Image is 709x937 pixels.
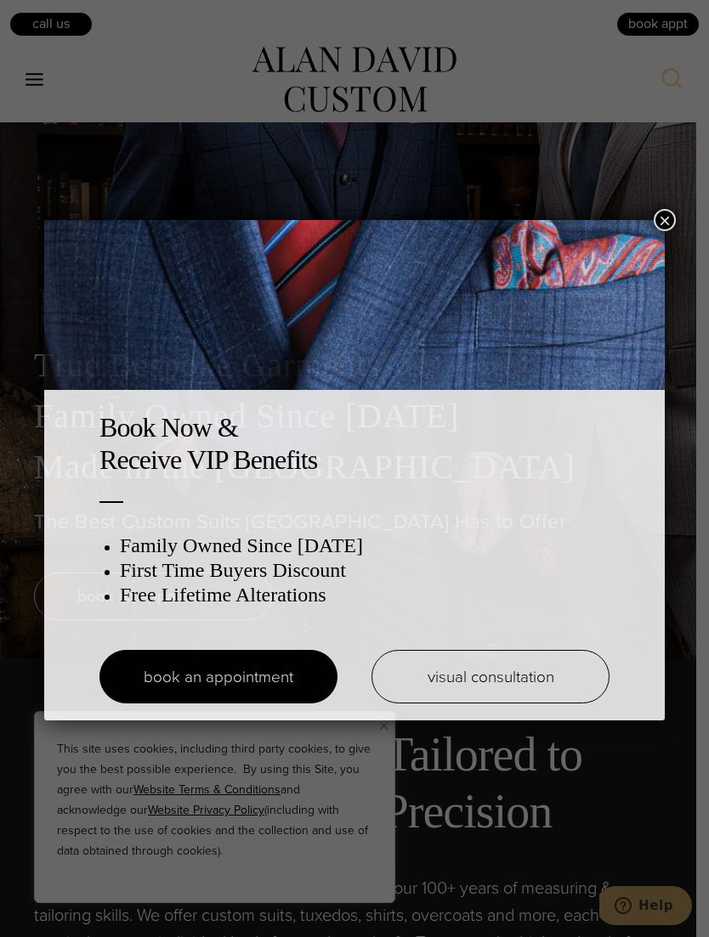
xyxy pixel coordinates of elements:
[120,533,610,558] h3: Family Owned Since [DATE]
[372,650,610,703] a: visual consultation
[654,209,676,231] button: Close
[120,583,610,607] h3: Free Lifetime Alterations
[99,411,610,477] h2: Book Now & Receive VIP Benefits
[120,558,610,583] h3: First Time Buyers Discount
[39,12,74,27] span: Help
[99,650,337,703] a: book an appointment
